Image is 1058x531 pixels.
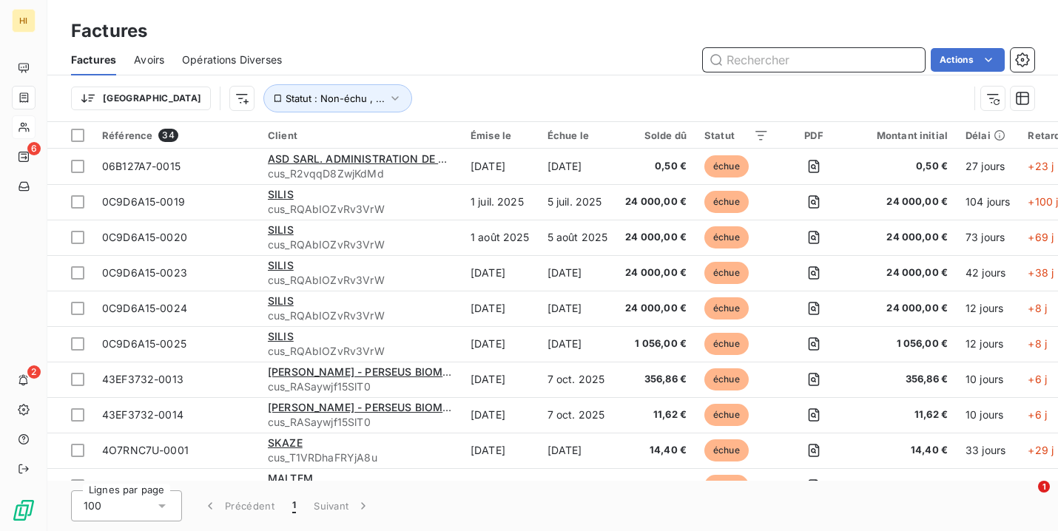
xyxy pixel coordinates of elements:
[625,195,687,209] span: 24 000,00 €
[134,53,164,67] span: Avoirs
[1028,479,1047,492] span: +6 j
[859,372,948,387] span: 356,86 €
[539,255,617,291] td: [DATE]
[704,333,749,355] span: échue
[539,220,617,255] td: 5 août 2025
[268,450,453,465] span: cus_T1VRDhaFRYjA8u
[957,149,1019,184] td: 27 jours
[625,159,687,174] span: 0,50 €
[957,468,1019,504] td: 10 jours
[1028,302,1047,314] span: +8 j
[859,159,948,174] span: 0,50 €
[12,498,36,522] img: Logo LeanPay
[462,468,539,504] td: [DATE]
[268,259,294,271] span: SILIS
[1028,408,1047,421] span: +6 j
[102,160,181,172] span: 06B127A7-0015
[263,84,412,112] button: Statut : Non-échu , ...
[71,18,147,44] h3: Factures
[305,490,380,521] button: Suivant
[625,372,687,387] span: 356,86 €
[268,415,453,430] span: cus_RASaywjf15SlT0
[704,475,749,497] span: échue
[957,291,1019,326] td: 12 jours
[71,53,116,67] span: Factures
[966,129,1010,141] div: Délai
[539,433,617,468] td: [DATE]
[268,365,491,378] span: [PERSON_NAME] - PERSEUS BIOMICS BVBA
[84,498,101,513] span: 100
[625,301,687,316] span: 24 000,00 €
[625,336,687,351] span: 1 056,00 €
[462,184,539,220] td: 1 juil. 2025
[462,255,539,291] td: [DATE]
[859,195,948,209] span: 24 000,00 €
[1038,481,1050,493] span: 1
[859,478,948,493] span: 9 607,48 €
[194,490,283,521] button: Précédent
[268,308,453,323] span: cus_RQAbIOZvRv3VrW
[859,301,948,316] span: 24 000,00 €
[859,443,948,458] span: 14,40 €
[268,223,294,236] span: SILIS
[102,373,183,385] span: 43EF3732-0013
[539,468,617,504] td: 7 oct. 2025
[268,344,453,359] span: cus_RQAbIOZvRv3VrW
[102,302,187,314] span: 0C9D6A15-0024
[539,149,617,184] td: [DATE]
[268,202,453,217] span: cus_RQAbIOZvRv3VrW
[102,129,152,141] span: Référence
[1028,373,1047,385] span: +6 j
[102,195,185,208] span: 0C9D6A15-0019
[268,330,294,342] span: SILIS
[704,439,749,461] span: échue
[931,48,1005,72] button: Actions
[625,265,687,280] span: 24 000,00 €
[462,149,539,184] td: [DATE]
[462,362,539,397] td: [DATE]
[539,362,617,397] td: 7 oct. 2025
[703,48,925,72] input: Rechercher
[102,408,183,421] span: 43EF3732-0014
[462,220,539,255] td: 1 août 2025
[268,188,294,200] span: SILIS
[704,404,749,426] span: échue
[957,184,1019,220] td: 104 jours
[704,129,769,141] div: Statut
[625,443,687,458] span: 14,40 €
[625,478,687,493] span: 9 607,48 €
[625,407,687,422] span: 11,62 €
[539,291,617,326] td: [DATE]
[957,220,1019,255] td: 73 jours
[539,326,617,362] td: [DATE]
[859,230,948,245] span: 24 000,00 €
[102,337,186,350] span: 0C9D6A15-0025
[957,433,1019,468] td: 33 jours
[286,92,385,104] span: Statut : Non-échu , ...
[462,291,539,326] td: [DATE]
[957,362,1019,397] td: 10 jours
[102,231,187,243] span: 0C9D6A15-0020
[539,184,617,220] td: 5 juil. 2025
[268,273,453,288] span: cus_RQAbIOZvRv3VrW
[268,436,303,449] span: SKAZE
[859,129,948,141] div: Montant initial
[625,230,687,245] span: 24 000,00 €
[71,87,211,110] button: [GEOGRAPHIC_DATA]
[1028,195,1058,208] span: +100 j
[625,129,687,141] div: Solde dû
[859,407,948,422] span: 11,62 €
[268,472,313,484] span: MALTEM
[539,397,617,433] td: 7 oct. 2025
[1028,231,1054,243] span: +69 j
[268,379,453,394] span: cus_RASaywjf15SlT0
[268,237,453,252] span: cus_RQAbIOZvRv3VrW
[462,326,539,362] td: [DATE]
[268,166,453,181] span: cus_R2vqqD8ZwjKdMd
[859,336,948,351] span: 1 056,00 €
[102,479,187,492] span: 5F6BB39D-0024
[957,255,1019,291] td: 42 jours
[957,326,1019,362] td: 12 jours
[102,444,189,456] span: 4O7RNC7U-0001
[462,397,539,433] td: [DATE]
